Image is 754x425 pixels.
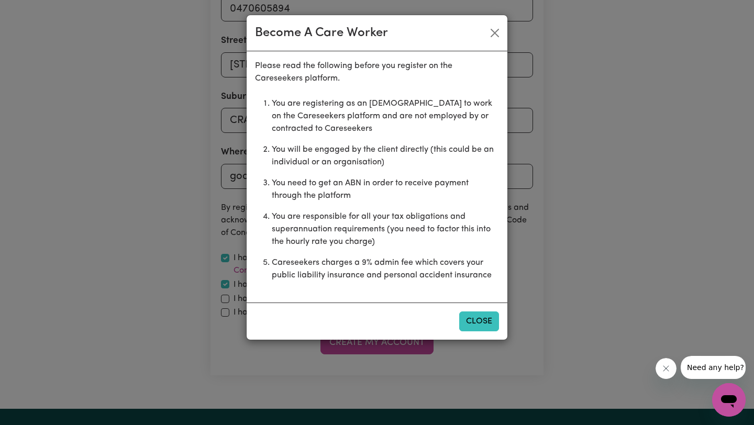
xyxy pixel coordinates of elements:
p: Please read the following before you register on the Careseekers platform. [255,60,499,85]
li: You will be engaged by the client directly (this could be an individual or an organisation) [272,139,499,173]
li: You are registering as an [DEMOGRAPHIC_DATA] to work on the Careseekers platform and are not empl... [272,93,499,139]
li: You are responsible for all your tax obligations and superannuation requirements (you need to fac... [272,206,499,252]
iframe: Message from company [681,356,746,379]
li: Careseekers charges a 9% admin fee which covers your public liability insurance and personal acci... [272,252,499,286]
iframe: Close message [656,358,677,379]
li: You need to get an ABN in order to receive payment through the platform [272,173,499,206]
div: Become A Care Worker [255,24,388,42]
iframe: Button to launch messaging window [712,383,746,417]
button: Close [459,311,499,331]
button: Close [486,25,503,41]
